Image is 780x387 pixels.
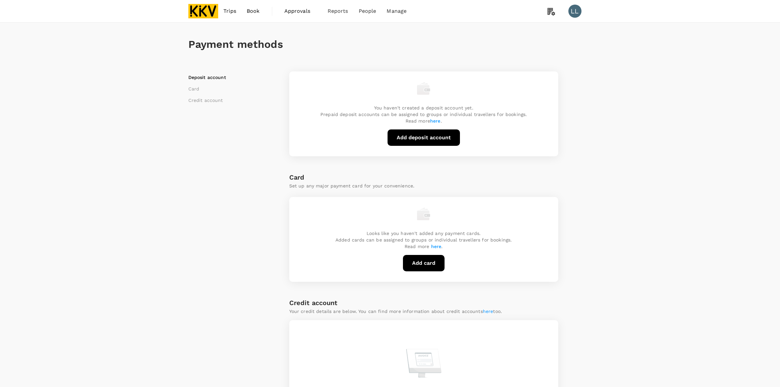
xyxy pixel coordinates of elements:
p: You haven't created a deposit account yet. Prepaid deposit accounts can be assigned to groups or ... [320,105,527,124]
button: Add deposit account [388,129,460,146]
img: empty [417,207,430,221]
div: LL [568,5,581,18]
a: here [430,118,441,124]
span: People [359,7,376,15]
li: Card [188,86,270,92]
h6: Card [289,172,558,183]
li: Deposit account [188,74,270,81]
span: Trips [223,7,236,15]
span: Manage [387,7,407,15]
h1: Payment methods [188,38,592,50]
img: KKV Supply Chain Sdn Bhd [188,4,219,18]
span: Reports [328,7,348,15]
a: here [431,244,442,249]
button: Add card [403,255,445,271]
h6: Credit account [289,298,338,308]
img: empty [417,82,430,95]
a: here [483,309,493,314]
li: Credit account [188,97,270,104]
p: Your credit details are below. You can find more information about credit accounts too. [289,308,502,315]
p: Set up any major payment card for your convenience. [289,183,558,189]
p: Looks like you haven't added any payment cards. Added cards can be assigned to groups or individu... [335,230,512,250]
span: Approvals [284,7,317,15]
span: Book [247,7,260,15]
